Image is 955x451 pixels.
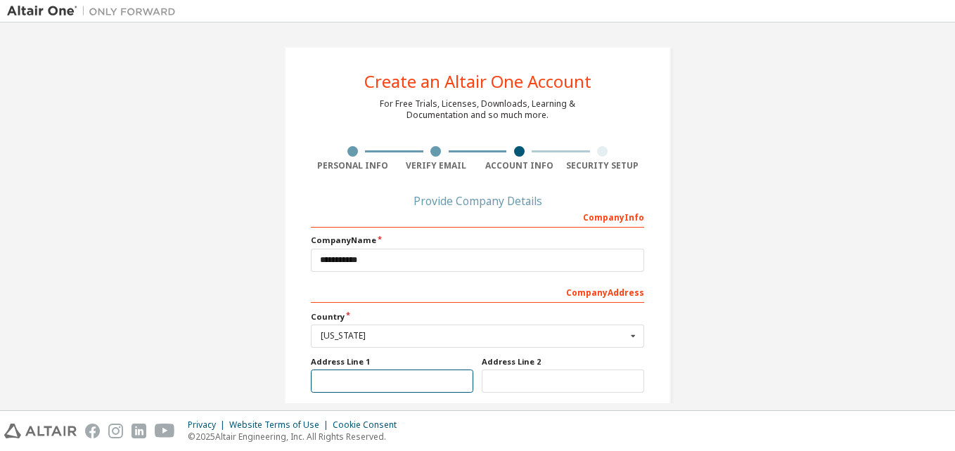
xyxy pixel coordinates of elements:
label: Address Line 1 [311,356,473,367]
div: [US_STATE] [321,332,627,340]
img: altair_logo.svg [4,424,77,438]
div: Personal Info [311,160,395,171]
label: Address Line 2 [482,356,644,367]
div: Privacy [188,419,229,431]
div: Account Info [478,160,561,171]
img: instagram.svg [108,424,123,438]
label: Company Name [311,235,644,246]
div: Company Info [311,205,644,228]
img: Altair One [7,4,183,18]
div: Company Address [311,280,644,303]
img: youtube.svg [155,424,175,438]
img: linkedin.svg [132,424,146,438]
div: Create an Altair One Account [364,73,591,90]
p: © 2025 Altair Engineering, Inc. All Rights Reserved. [188,431,405,443]
label: Country [311,311,644,322]
div: Website Terms of Use [229,419,333,431]
div: Cookie Consent [333,419,405,431]
label: City [311,401,644,412]
div: Security Setup [561,160,645,171]
div: For Free Trials, Licenses, Downloads, Learning & Documentation and so much more. [380,98,575,121]
div: Verify Email [395,160,478,171]
div: Provide Company Details [311,197,644,205]
img: facebook.svg [85,424,100,438]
